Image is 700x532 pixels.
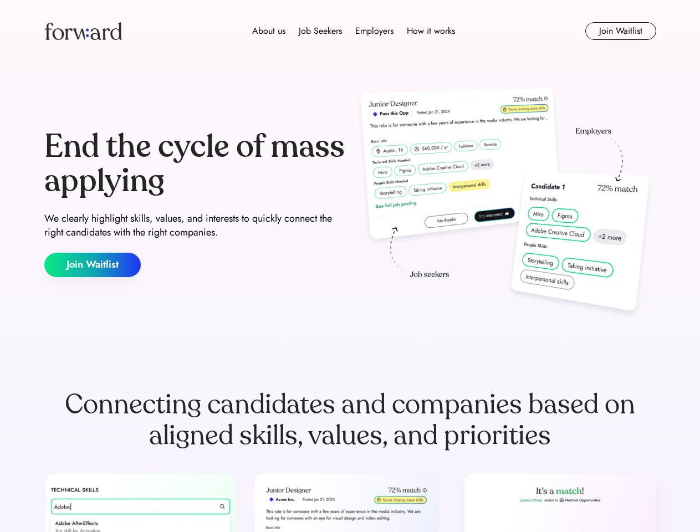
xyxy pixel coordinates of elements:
button: Join Waitlist [44,253,141,277]
div: We clearly highlight skills, values, and interests to quickly connect the right candidates with t... [44,212,346,239]
div: Job Seekers [299,24,342,38]
button: Join Waitlist [585,22,656,40]
div: How it works [407,24,455,38]
div: Employers [355,24,394,38]
div: About us [252,24,285,38]
div: End the cycle of mass applying [44,130,346,198]
img: hero-image.png [355,84,656,323]
div: Connecting candidates and companies based on aligned skills, values, and priorities [44,389,656,451]
img: Forward logo [44,22,122,40]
